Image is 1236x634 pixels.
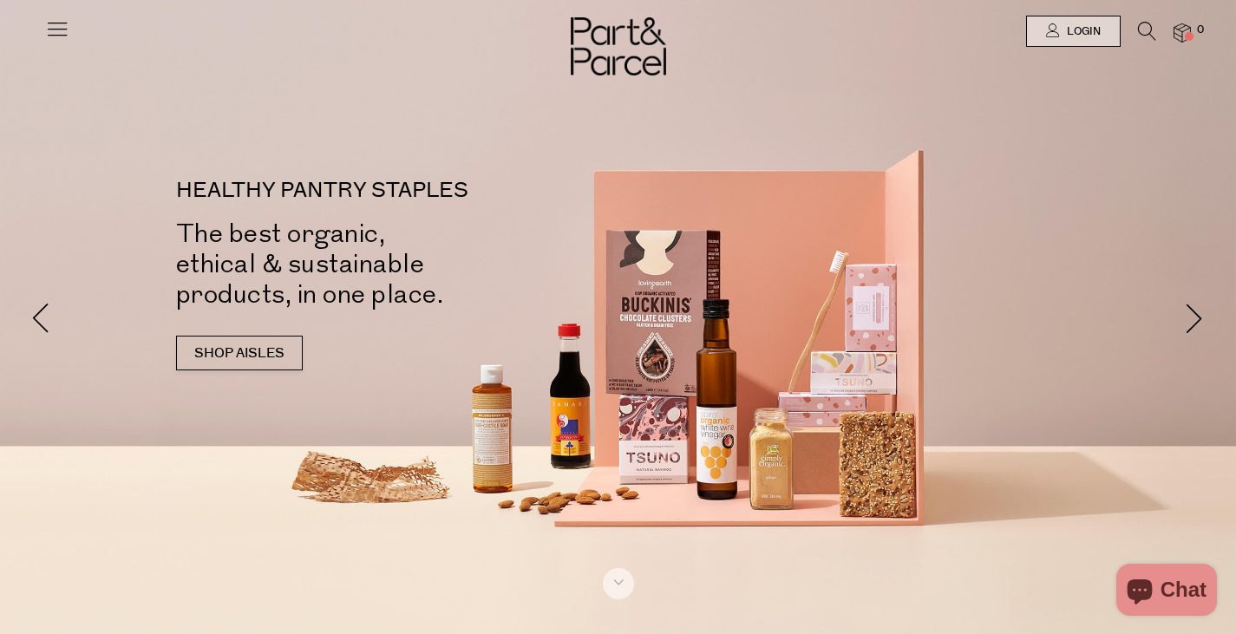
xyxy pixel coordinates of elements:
p: HEALTHY PANTRY STAPLES [176,180,644,201]
a: 0 [1174,23,1191,42]
img: Part&Parcel [571,17,666,75]
inbox-online-store-chat: Shopify online store chat [1111,564,1222,620]
span: 0 [1193,23,1208,38]
h2: The best organic, ethical & sustainable products, in one place. [176,219,644,310]
a: SHOP AISLES [176,336,303,370]
a: Login [1026,16,1121,47]
span: Login [1063,24,1101,39]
